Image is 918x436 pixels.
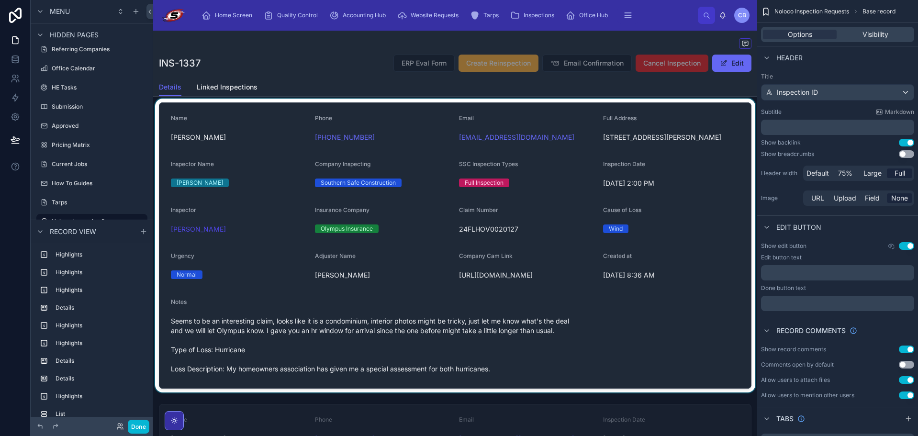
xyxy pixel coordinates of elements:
[52,103,146,111] label: Submission
[159,82,181,92] span: Details
[761,346,826,353] div: Show record comments
[761,120,914,135] div: scrollable content
[326,7,392,24] a: Accounting Hub
[56,375,144,382] label: Details
[56,392,144,400] label: Highlights
[712,55,751,72] button: Edit
[31,243,153,417] div: scrollable content
[761,84,914,101] button: Inspection ID
[761,361,834,369] div: Comments open by default
[865,193,880,203] span: Field
[394,7,465,24] a: Website Requests
[52,199,146,206] label: Tarps
[761,169,799,177] label: Header width
[838,168,852,178] span: 75%
[761,391,854,399] div: Allow users to mention other users
[776,53,803,63] span: Header
[863,168,882,178] span: Large
[52,160,146,168] label: Current Jobs
[36,118,147,134] a: Approved
[895,168,905,178] span: Full
[36,157,147,172] a: Current Jobs
[56,410,144,418] label: List
[761,265,914,280] div: scrollable content
[891,193,908,203] span: None
[343,11,386,19] span: Accounting Hub
[56,322,144,329] label: Highlights
[811,193,824,203] span: URL
[36,137,147,153] a: Pricing Matrix
[50,30,99,40] span: Hidden pages
[56,286,144,294] label: Highlights
[261,7,325,24] a: Quality Control
[194,5,698,26] div: scrollable content
[761,376,830,384] div: Allow users to attach files
[52,45,146,53] label: Referring Companies
[36,214,147,229] a: Noloco Inspection Requests
[776,414,794,424] span: Tabs
[761,108,782,116] label: Subtitle
[885,108,914,116] span: Markdown
[56,268,144,276] label: Highlights
[777,88,818,97] span: Inspection ID
[579,11,608,19] span: Office Hub
[197,78,257,98] a: Linked Inspections
[776,223,821,232] span: Edit button
[159,56,201,70] h1: INS-1337
[507,7,561,24] a: Inspections
[467,7,505,24] a: Tarps
[875,108,914,116] a: Markdown
[411,11,459,19] span: Website Requests
[36,195,147,210] a: Tarps
[277,11,318,19] span: Quality Control
[834,193,856,203] span: Upload
[862,8,896,15] span: Base record
[761,194,799,202] label: Image
[50,7,70,16] span: Menu
[36,61,147,76] a: Office Calendar
[52,65,146,72] label: Office Calendar
[161,8,186,23] img: App logo
[36,99,147,114] a: Submission
[862,30,888,39] span: Visibility
[36,176,147,191] a: How To Guides
[761,150,814,158] div: Show breadcrumbs
[788,30,812,39] span: Options
[52,122,146,130] label: Approved
[806,168,829,178] span: Default
[52,84,146,91] label: HE Tasks
[128,420,149,434] button: Done
[761,284,806,292] label: Done button text
[159,78,181,97] a: Details
[776,326,846,335] span: Record comments
[52,141,146,149] label: Pricing Matrix
[56,251,144,258] label: Highlights
[50,226,96,236] span: Record view
[56,304,144,312] label: Details
[761,296,914,311] div: scrollable content
[36,42,147,57] a: Referring Companies
[56,357,144,365] label: Details
[215,11,252,19] span: Home Screen
[36,80,147,95] a: HE Tasks
[56,339,144,347] label: Highlights
[761,242,806,250] label: Show edit button
[197,82,257,92] span: Linked Inspections
[524,11,554,19] span: Inspections
[483,11,499,19] span: Tarps
[738,11,746,19] span: CB
[52,179,146,187] label: How To Guides
[761,254,802,261] label: Edit button text
[563,7,615,24] a: Office Hub
[761,73,914,80] label: Title
[199,7,259,24] a: Home Screen
[52,218,142,225] label: Noloco Inspection Requests
[761,139,801,146] div: Show backlink
[774,8,849,15] span: Noloco Inspection Requests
